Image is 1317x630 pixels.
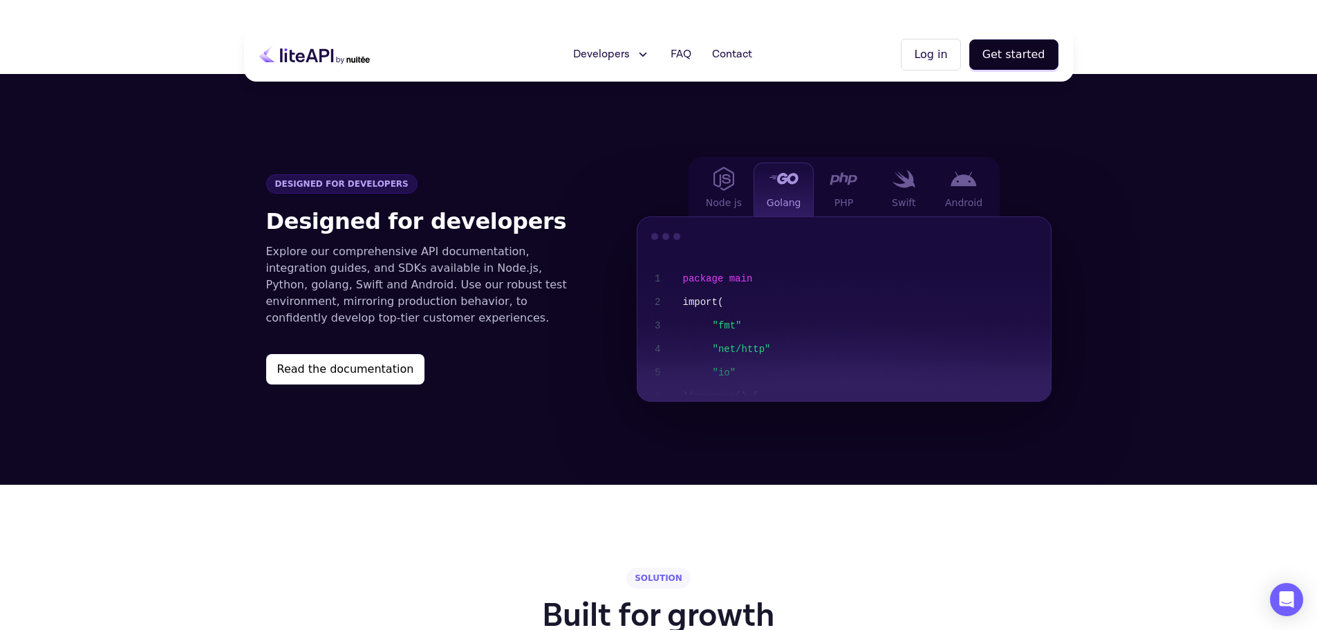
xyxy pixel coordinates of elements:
img: PHP [830,172,857,185]
span: Swift [892,196,915,210]
img: Node js [713,167,734,191]
span: FAQ [671,46,691,63]
a: FAQ [662,41,700,68]
span: Golang [767,196,801,210]
span: package main [683,273,753,284]
span: () { [735,391,758,402]
span: "fmt" "net/http" "io" [713,314,1070,385]
span: Designed for developers [266,174,418,194]
span: import [683,297,718,308]
p: Explore our comprehensive API documentation, integration guides, and SDKs available in Node.js, P... [266,243,581,326]
img: Swift [892,169,915,188]
span: main [712,391,736,402]
span: Android [945,196,982,210]
button: Log in [901,39,960,71]
button: Developers [565,41,658,68]
img: Golang [769,173,798,184]
span: Contact [712,46,752,63]
span: ) [683,391,689,402]
h2: Designed for developers [266,205,581,238]
span: ( [718,297,723,308]
img: Android [951,172,977,187]
span: func [689,391,712,402]
a: Read the documentation [266,354,581,385]
span: PHP [834,196,853,210]
button: Get started [969,39,1058,70]
span: Developers [573,46,630,63]
span: Node js [706,196,742,210]
button: Read the documentation [266,354,425,385]
div: 1 2 3 4 5 6 7 8 9 10 11 12 13 [637,256,672,584]
a: Contact [704,41,760,68]
div: SOLUTION [626,568,691,589]
div: Open Intercom Messenger [1270,583,1303,616]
